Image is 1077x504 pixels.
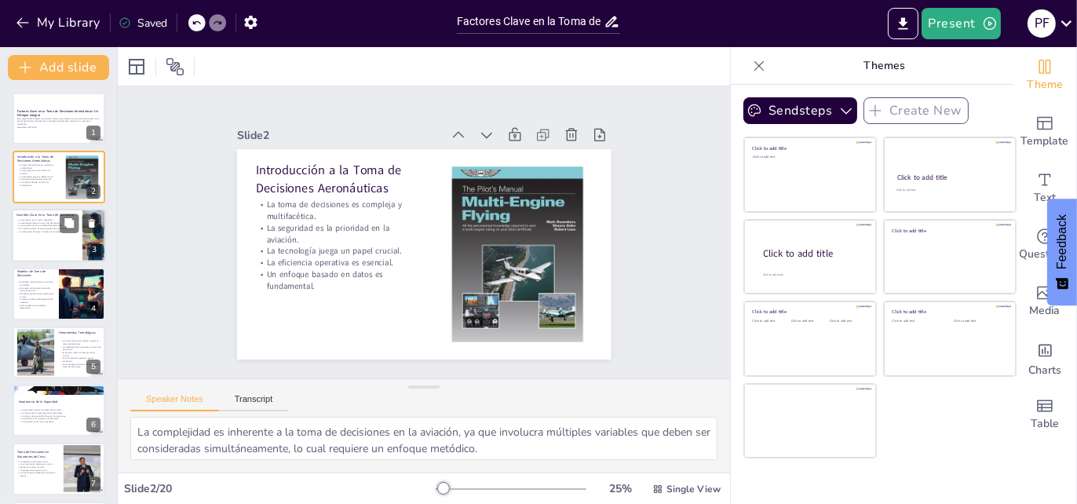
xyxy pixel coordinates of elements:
[17,109,98,118] strong: Factores Clave en la Toma de Decisiones Aeronáuticas: Un Enfoque Integral
[17,281,54,287] p: El modelo racional busca maximizar la utilidad.
[457,10,604,33] input: Insert title
[16,218,78,221] p: La normativa es un factor regulador.
[896,188,1001,192] div: Click to add text
[791,320,827,323] div: Click to add text
[1028,8,1056,39] button: P F
[1055,214,1069,269] span: Feedback
[602,481,640,496] div: 25 %
[888,8,918,39] button: Export to PowerPoint
[124,481,436,496] div: Slide 2 / 20
[16,221,78,225] p: La tecnología mejora la toma de decisiones.
[12,10,107,35] button: My Library
[86,418,100,432] div: 6
[17,175,54,178] p: La tecnología juega un papel crucial.
[1013,160,1076,217] div: Add text boxes
[893,309,1005,316] div: Click to add title
[16,230,78,233] p: La interacción de estas variables es compleja.
[60,214,78,232] button: Duplicate Slide
[1013,104,1076,160] div: Add ready made slides
[830,320,865,323] div: Click to add text
[124,54,149,79] div: Layout
[753,145,865,152] div: Click to add title
[1031,415,1059,433] span: Table
[17,287,54,292] p: El modelo de bounded rationality tiene limitaciones.
[86,126,100,140] div: 1
[256,199,406,222] p: La toma de decisiones es compleja y multifacética.
[1030,302,1061,320] span: Media
[1013,330,1076,386] div: Add charts and graphs
[922,8,1000,39] button: Present
[17,466,59,469] p: Mantener la calma es vital.
[1047,199,1077,305] button: Feedback - Show survey
[17,126,100,129] p: Generated with [URL]
[13,385,105,436] div: https://cdn.sendsteps.com/images/logo/sendsteps_logo_white.pnghttps://cdn.sendsteps.com/images/lo...
[13,268,105,320] div: https://cdn.sendsteps.com/images/logo/sendsteps_logo_white.pnghttps://cdn.sendsteps.com/images/lo...
[863,97,969,124] button: Create New
[87,243,101,257] div: 3
[16,213,78,217] p: Variables Clave en la Toma de Decisiones
[19,415,102,418] p: La cultura de seguridad influye en las decisiones.
[166,57,184,76] span: Position
[60,345,101,351] p: La colaboración es esencial en la toma de decisiones.
[893,320,942,323] div: Click to add text
[19,420,102,423] p: La formación continua es necesaria.
[1013,217,1076,273] div: Get real-time input from your audience
[12,209,106,262] div: https://cdn.sendsteps.com/images/logo/sendsteps_logo_white.pnghttps://cdn.sendsteps.com/images/lo...
[19,418,102,421] p: La evaluación de riesgos es fundamental.
[763,247,863,261] div: Click to add title
[954,320,1003,323] div: Click to add text
[13,151,105,203] div: https://cdn.sendsteps.com/images/logo/sendsteps_logo_white.pnghttps://cdn.sendsteps.com/images/lo...
[119,16,167,31] div: Saved
[256,257,406,268] p: La eficiencia operativa es esencial.
[13,443,105,495] div: 7
[17,163,54,169] p: La toma de decisiones es compleja y multifacética.
[60,339,101,345] p: Las herramientas de análisis mejoran la toma de decisiones.
[17,469,59,472] p: La preparación previene crisis.
[17,293,54,298] p: El análisis de decisiones multicriterio es útil.
[772,47,998,85] p: Themes
[8,55,109,80] button: Add slide
[17,181,54,186] p: Un enfoque basado en datos es fundamental.
[16,225,78,228] p: La economía afecta la viabilidad de decisiones.
[60,356,101,362] p: Las simulaciones ayudan a prever escenarios.
[743,97,857,124] button: Sendsteps
[19,411,102,415] p: Los protocolos de emergencia son esenciales.
[219,394,289,411] button: Transcript
[753,309,865,316] div: Click to add title
[86,184,100,199] div: 2
[1034,189,1056,206] span: Text
[19,400,102,404] p: Importancia de la Seguridad
[82,214,101,232] button: Delete Slide
[16,227,78,230] p: El comportamiento humano puede influir en las decisiones.
[13,93,105,144] div: https://cdn.sendsteps.com/images/logo/sendsteps_logo_white.pnghttps://cdn.sendsteps.com/images/lo...
[1028,9,1056,38] div: P F
[1027,76,1063,93] span: Theme
[256,268,406,292] p: Un enfoque basado en datos es fundamental.
[1013,47,1076,104] div: Change the overall theme
[17,472,59,477] p: Los protocolos establecidos minimizan riesgos.
[17,298,54,304] p: La elección del modelo depende del contexto.
[60,363,101,368] p: La tecnología transforma el proceso de toma de decisiones.
[86,477,100,491] div: 7
[59,330,100,334] p: Herramientas Tecnológicas
[763,273,862,277] div: Click to add body
[17,117,100,126] p: Esta presentación explora los factores críticos que influyen en la toma de decisiones en el secto...
[13,327,105,378] div: https://cdn.sendsteps.com/images/logo/sendsteps_logo_white.pnghttps://cdn.sendsteps.com/images/lo...
[256,162,406,196] p: Introducción a la Toma de Decisiones Aeronáuticas
[1013,386,1076,443] div: Add a table
[17,463,59,466] p: La comunicación efectiva es crucial.
[1028,362,1061,379] span: Charts
[256,222,406,246] p: La seguridad es la prioridad en la aviación.
[17,169,54,174] p: La seguridad es la prioridad en la aviación.
[753,155,865,159] div: Click to add text
[19,409,102,412] p: La seguridad prioriza la protección de vidas.
[86,360,100,374] div: 5
[17,177,54,181] p: La eficiencia operativa es esencial.
[256,245,406,257] p: La tecnología juega un papel crucial.
[60,351,101,356] p: El acceso a datos en tiempo real es crucial.
[17,451,59,459] p: Toma de Decisiones en Situaciones de Crisis
[893,227,1005,233] div: Click to add title
[17,460,59,463] p: La rapidez es esencial en crisis.
[237,128,441,143] div: Slide 2
[130,394,219,411] button: Speaker Notes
